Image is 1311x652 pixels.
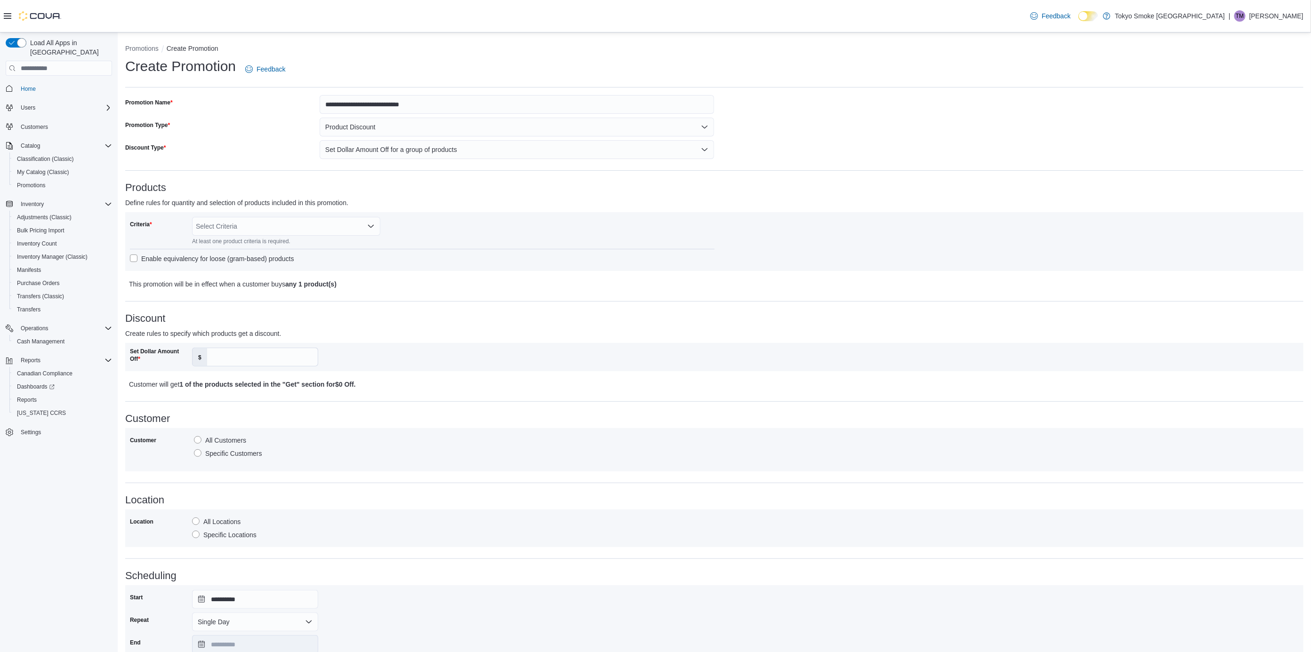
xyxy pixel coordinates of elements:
h3: Discount [125,313,1303,324]
label: Discount Type [125,144,166,151]
button: Canadian Compliance [9,367,116,380]
a: [US_STATE] CCRS [13,407,70,419]
span: Inventory Manager (Classic) [17,253,88,261]
span: Inventory Count [13,238,112,249]
button: Cash Management [9,335,116,348]
span: Canadian Compliance [17,370,72,377]
span: Transfers [13,304,112,315]
a: Adjustments (Classic) [13,212,75,223]
p: Tokyo Smoke [GEOGRAPHIC_DATA] [1115,10,1225,22]
button: Customers [2,120,116,134]
button: [US_STATE] CCRS [9,406,116,420]
button: Open list of options [367,223,375,230]
span: Reports [17,396,37,404]
p: Define rules for quantity and selection of products included in this promotion. [125,197,1009,208]
span: Classification (Classic) [13,153,112,165]
nav: Complex example [6,78,112,463]
a: Cash Management [13,336,68,347]
span: Dark Mode [1078,21,1079,22]
span: Washington CCRS [13,407,112,419]
div: Taylor Murphy [1234,10,1246,22]
span: TM [1236,10,1244,22]
a: Inventory Count [13,238,61,249]
span: Dashboards [17,383,55,390]
h1: Create Promotion [125,57,236,76]
button: Transfers [9,303,116,316]
label: Specific Locations [192,529,257,541]
span: Users [17,102,112,113]
input: Press the down key to open a popover containing a calendar. [192,590,318,609]
a: My Catalog (Classic) [13,167,73,178]
span: Customers [21,123,48,131]
button: Classification (Classic) [9,152,116,166]
button: Inventory [17,199,48,210]
span: Manifests [17,266,41,274]
label: Start [130,594,143,601]
button: Reports [2,354,116,367]
a: Feedback [1027,7,1074,25]
span: Cash Management [13,336,112,347]
span: Feedback [257,64,285,74]
button: Inventory Manager (Classic) [9,250,116,263]
button: Transfers (Classic) [9,290,116,303]
span: Dashboards [13,381,112,392]
h3: Products [125,182,1303,193]
span: Reports [13,394,112,406]
img: Cova [19,11,61,21]
label: End [130,639,141,646]
span: Settings [17,426,112,438]
label: Customer [130,437,156,444]
button: Inventory [2,198,116,211]
a: Classification (Classic) [13,153,78,165]
span: My Catalog (Classic) [17,168,69,176]
a: Feedback [241,60,289,79]
a: Reports [13,394,40,406]
span: Inventory [21,200,44,208]
span: Home [21,85,36,93]
p: Customer will get [129,379,1007,390]
h3: Customer [125,413,1303,424]
div: At least one product criteria is required. [192,236,318,245]
label: $ [193,348,207,366]
p: [PERSON_NAME] [1249,10,1303,22]
span: Catalog [17,140,112,151]
label: Criteria [130,221,152,228]
a: Inventory Manager (Classic) [13,251,91,262]
a: Manifests [13,264,45,276]
button: Users [2,101,116,114]
a: Bulk Pricing Import [13,225,68,236]
button: Create Promotion [167,45,218,52]
span: Reports [21,357,40,364]
span: Bulk Pricing Import [13,225,112,236]
h3: Location [125,494,1303,506]
span: Home [17,82,112,94]
button: Catalog [2,139,116,152]
span: Promotions [17,182,46,189]
a: Settings [17,427,45,438]
span: Cash Management [17,338,64,345]
span: My Catalog (Classic) [13,167,112,178]
span: Feedback [1042,11,1070,21]
a: Transfers [13,304,44,315]
a: Canadian Compliance [13,368,76,379]
span: Purchase Orders [17,279,60,287]
span: Promotions [13,180,112,191]
span: Operations [21,325,48,332]
label: Promotion Type [125,121,170,129]
a: Dashboards [13,381,58,392]
a: Promotions [13,180,49,191]
span: Adjustments (Classic) [17,214,72,221]
nav: An example of EuiBreadcrumbs [125,44,1303,55]
button: Manifests [9,263,116,277]
button: Home [2,81,116,95]
button: Reports [17,355,44,366]
button: Product Discount [320,118,715,136]
button: Settings [2,425,116,439]
button: Promotions [9,179,116,192]
a: Purchase Orders [13,278,64,289]
button: Operations [17,323,52,334]
input: Dark Mode [1078,11,1098,21]
label: Location [130,518,153,525]
button: Single Day [192,612,318,631]
button: Purchase Orders [9,277,116,290]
